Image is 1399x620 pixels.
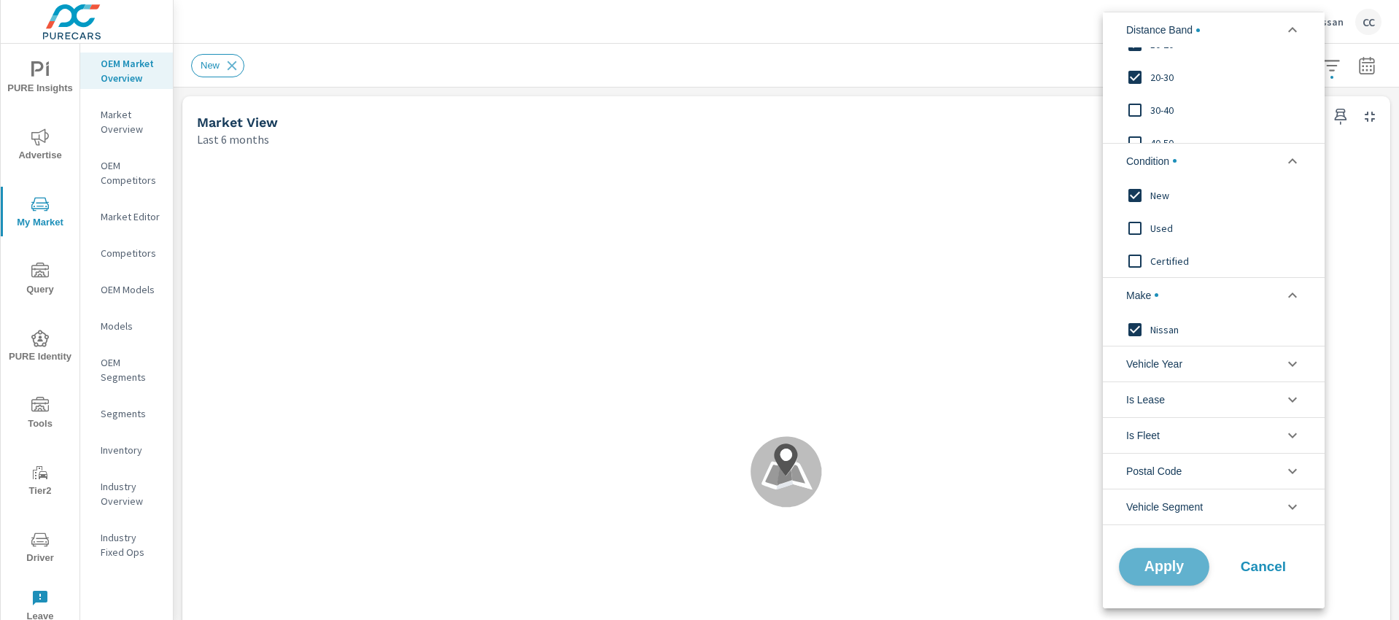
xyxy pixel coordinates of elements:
[1126,418,1160,453] span: Is Fleet
[1126,346,1182,381] span: Vehicle Year
[1103,126,1322,159] div: 40-50
[1103,244,1322,277] div: Certified
[1126,144,1177,179] span: Condition
[1119,548,1209,586] button: Apply
[1150,134,1310,152] span: 40-50
[1103,61,1322,93] div: 20-30
[1126,12,1200,47] span: Distance Band
[1126,278,1158,313] span: Make
[1150,219,1310,236] span: Used
[1103,93,1322,126] div: 30-40
[1134,559,1194,573] span: Apply
[1150,252,1310,269] span: Certified
[1150,186,1310,204] span: New
[1150,101,1310,119] span: 30-40
[1150,320,1310,338] span: Nissan
[1126,382,1165,417] span: Is Lease
[1103,212,1322,244] div: Used
[1126,489,1203,524] span: Vehicle Segment
[1103,313,1322,346] div: Nissan
[1103,179,1322,212] div: New
[1220,549,1307,585] button: Cancel
[1150,69,1310,86] span: 20-30
[1234,560,1293,573] span: Cancel
[1126,454,1182,489] span: Postal Code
